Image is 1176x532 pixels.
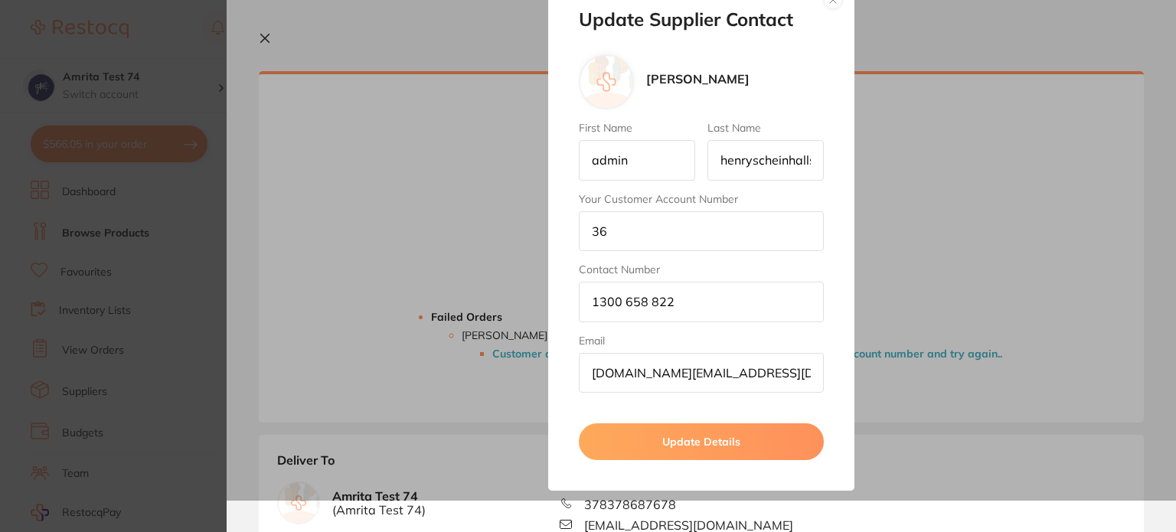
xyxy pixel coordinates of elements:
[332,503,426,517] span: ( Amrita Test 74 )
[579,9,824,31] h2: Update Supplier Contact
[579,335,824,347] label: Email
[278,482,319,524] img: empty.jpg
[584,498,676,511] span: 378378687678
[579,263,824,276] label: Contact Number
[579,193,824,205] label: Your Customer Account Number
[584,518,793,532] span: [EMAIL_ADDRESS][DOMAIN_NAME]
[707,122,824,134] label: Last Name
[579,122,695,134] label: First Name
[332,489,426,517] b: Amrita Test 74
[579,423,824,460] button: Update Details
[646,72,750,86] p: [PERSON_NAME]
